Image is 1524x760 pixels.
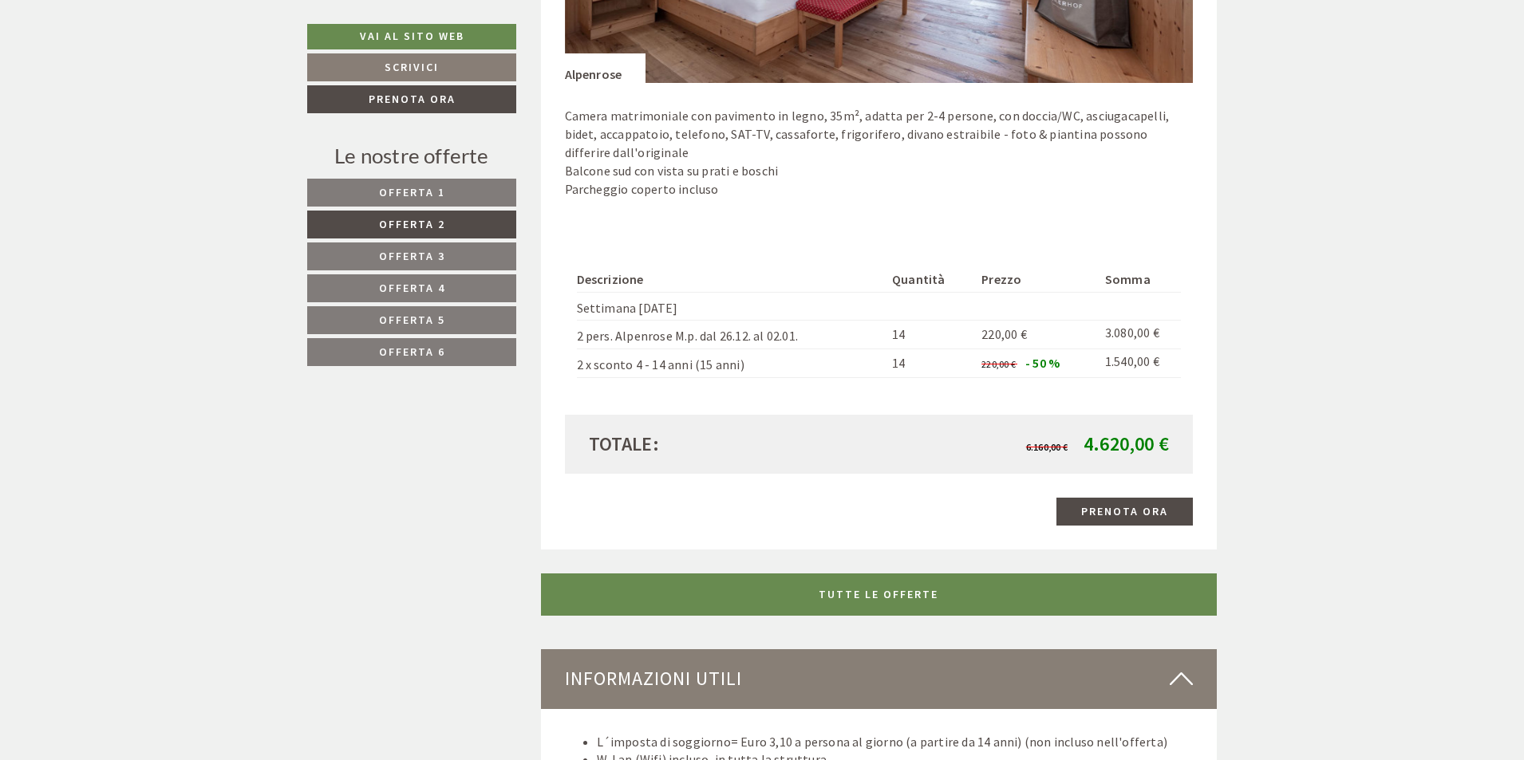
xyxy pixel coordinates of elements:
[1025,355,1060,371] span: - 50 %
[981,358,1016,370] span: 220,00 €
[577,267,886,292] th: Descrizione
[379,249,445,263] span: Offerta 3
[307,85,516,113] a: Prenota ora
[25,78,241,89] small: 10:50
[1026,441,1068,453] span: 6.160,00 €
[1099,349,1181,378] td: 1.540,00 €
[565,107,1194,198] p: Camera matrimoniale con pavimento in legno, 35m², adatta per 2-4 persone, con doccia/WC, asciugac...
[379,345,445,359] span: Offerta 6
[975,267,1099,292] th: Prezzo
[577,431,879,458] div: Totale:
[307,53,516,81] a: Scrivici
[307,141,516,171] div: Le nostre offerte
[541,573,1218,616] a: TUTTE LE OFFERTE
[307,24,516,49] a: Vai al sito web
[981,326,1027,342] span: 220,00 €
[886,321,975,349] td: 14
[565,53,646,84] div: Alpenrose
[886,349,975,378] td: 14
[577,292,886,321] td: Settimana [DATE]
[597,733,1194,751] li: L´imposta di soggiorno= Euro 3,10 a persona al giorno (a partire da 14 anni) (non incluso nell'of...
[1084,431,1169,456] span: 4.620,00 €
[1099,267,1181,292] th: Somma
[1099,321,1181,349] td: 3.080,00 €
[13,44,249,93] div: Buon giorno, come possiamo aiutarla?
[379,185,445,199] span: Offerta 1
[379,313,445,327] span: Offerta 5
[281,13,347,40] div: giovedì
[541,649,1218,708] div: Informazioni utili
[1056,498,1193,526] a: Prenota ora
[577,349,886,378] td: 2 x sconto 4 - 14 anni (15 anni)
[548,420,629,448] button: Invia
[577,321,886,349] td: 2 pers. Alpenrose M.p. dal 26.12. al 02.01.
[379,281,445,295] span: Offerta 4
[886,267,975,292] th: Quantità
[25,47,241,60] div: [GEOGRAPHIC_DATA]
[379,217,445,231] span: Offerta 2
